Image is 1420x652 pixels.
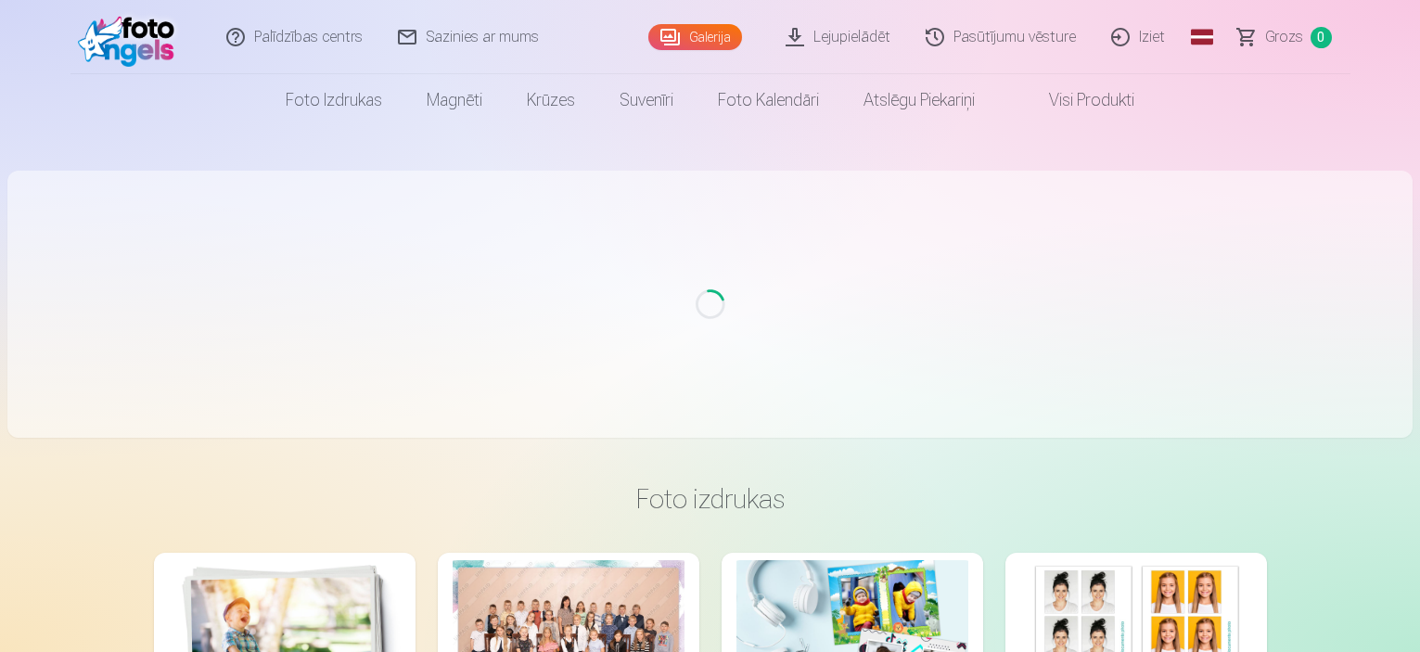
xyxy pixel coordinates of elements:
[841,74,997,126] a: Atslēgu piekariņi
[505,74,597,126] a: Krūzes
[597,74,696,126] a: Suvenīri
[263,74,404,126] a: Foto izdrukas
[404,74,505,126] a: Magnēti
[648,24,742,50] a: Galerija
[997,74,1157,126] a: Visi produkti
[169,482,1252,516] h3: Foto izdrukas
[1265,26,1303,48] span: Grozs
[1311,27,1332,48] span: 0
[78,7,185,67] img: /fa1
[696,74,841,126] a: Foto kalendāri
